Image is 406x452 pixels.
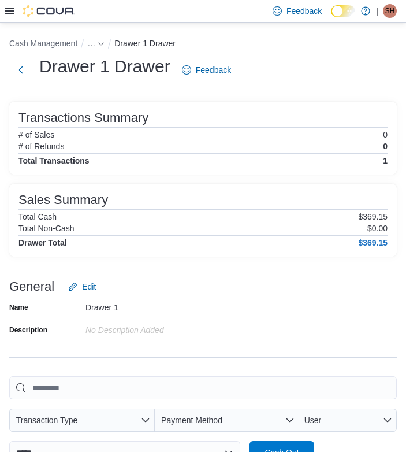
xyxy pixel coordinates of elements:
[299,409,397,432] button: User
[9,409,155,432] button: Transaction Type
[18,238,67,247] h4: Drawer Total
[87,39,105,48] button: See collapsed breadcrumbs - Clicking this button will toggle a popover dialog.
[383,4,397,18] div: Santiago Hernandez
[18,224,75,233] h6: Total Non-Cash
[9,303,28,312] label: Name
[358,238,388,247] h4: $369.15
[87,39,95,48] span: See collapsed breadcrumbs
[9,36,397,53] nav: An example of EuiBreadcrumbs
[16,416,78,425] span: Transaction Type
[64,275,100,298] button: Edit
[82,281,96,292] span: Edit
[304,416,322,425] span: User
[367,224,388,233] p: $0.00
[383,130,388,139] p: 0
[18,156,90,165] h4: Total Transactions
[18,111,148,125] h3: Transactions Summary
[85,321,240,335] div: No Description added
[114,39,176,48] button: Drawer 1 Drawer
[383,156,388,165] h4: 1
[23,5,75,17] img: Cova
[177,58,236,81] a: Feedback
[196,64,231,76] span: Feedback
[358,212,388,221] p: $369.15
[161,416,222,425] span: Payment Method
[18,130,54,139] h6: # of Sales
[385,4,395,18] span: SH
[286,5,322,17] span: Feedback
[9,376,397,399] input: This is a search bar. As you type, the results lower in the page will automatically filter.
[18,212,57,221] h6: Total Cash
[98,40,105,47] svg: - Clicking this button will toggle a popover dialog.
[155,409,299,432] button: Payment Method
[9,280,54,294] h3: General
[18,193,108,207] h3: Sales Summary
[85,298,240,312] div: Drawer 1
[39,55,170,78] h1: Drawer 1 Drawer
[331,5,355,17] input: Dark Mode
[9,325,47,335] label: Description
[376,4,378,18] p: |
[9,39,77,48] button: Cash Management
[331,17,331,18] span: Dark Mode
[9,58,32,81] button: Next
[18,142,64,151] h6: # of Refunds
[383,142,388,151] p: 0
